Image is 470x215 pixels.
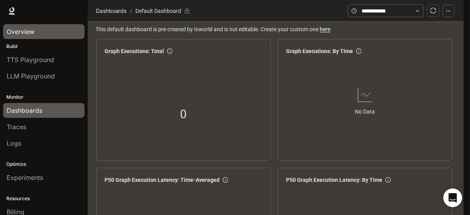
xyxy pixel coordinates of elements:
[167,48,173,54] span: info-circle
[443,188,462,207] div: Open Intercom Messenger
[180,105,187,123] span: 0
[356,48,362,54] span: info-circle
[134,4,183,18] article: Default Dashboard
[104,47,164,55] span: Graph Executions: Total
[430,7,436,14] span: sync
[355,107,375,116] article: No Data
[95,25,457,34] span: This default dashboard is pre-created by Inworld and is not editable. Create your custom one .
[96,6,126,16] span: Dashboards
[94,6,128,16] button: Dashboards
[385,177,391,183] span: info-circle
[320,26,330,32] a: here
[104,176,220,184] span: P50 Graph Execution Latency: Time-Averaged
[223,177,228,183] span: info-circle
[286,47,353,55] span: Graph Executions: By Time
[130,7,132,15] span: /
[286,176,382,184] span: P50 Graph Execution Latency: By Time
